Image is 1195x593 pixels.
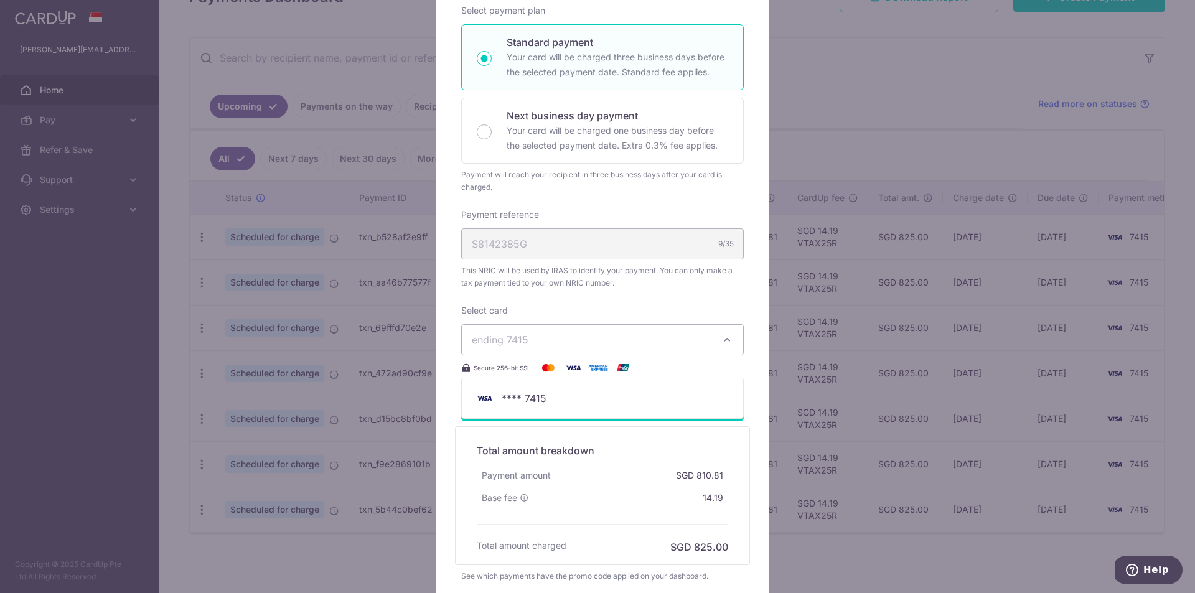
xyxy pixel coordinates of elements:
[586,360,611,375] img: American Express
[507,50,728,80] p: Your card will be charged three business days before the selected payment date. Standard fee appl...
[461,208,539,221] label: Payment reference
[472,391,497,406] img: Bank Card
[472,334,528,346] span: ending 7415
[461,169,744,194] div: Payment will reach your recipient in three business days after your card is charged.
[461,264,744,289] span: This NRIC will be used by IRAS to identify your payment. You can only make a tax payment tied to ...
[461,4,545,17] label: Select payment plan
[507,123,728,153] p: Your card will be charged one business day before the selected payment date. Extra 0.3% fee applies.
[671,464,728,487] div: SGD 810.81
[1115,556,1183,587] iframe: Opens a widget where you can find more information
[461,324,744,355] button: ending 7415
[718,238,734,250] div: 9/35
[477,464,556,487] div: Payment amount
[477,443,728,458] h5: Total amount breakdown
[561,360,586,375] img: Visa
[482,492,517,504] span: Base fee
[477,539,566,552] h6: Total amount charged
[507,108,728,123] p: Next business day payment
[507,35,728,50] p: Standard payment
[461,304,508,317] label: Select card
[461,570,744,582] div: See which payments have the promo code applied on your dashboard.
[611,360,635,375] img: UnionPay
[698,487,728,509] div: 14.19
[670,539,728,554] h6: SGD 825.00
[536,360,561,375] img: Mastercard
[474,363,531,373] span: Secure 256-bit SSL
